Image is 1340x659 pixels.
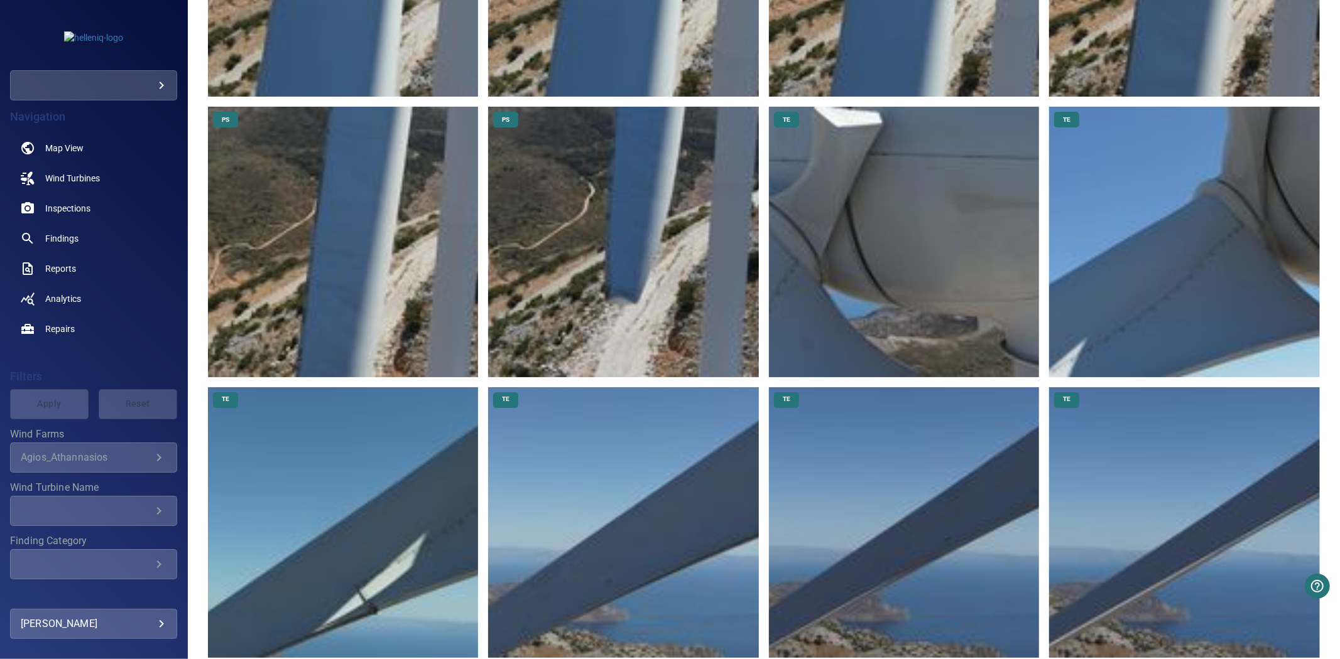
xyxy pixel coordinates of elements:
div: Agios_Athannasios [21,451,151,463]
a: repairs noActive [10,314,177,344]
span: TE [775,115,798,124]
a: reports noActive [10,254,177,284]
div: Finding Category [10,549,177,579]
h4: Filters [10,370,177,383]
a: map noActive [10,133,177,163]
span: TE [1055,395,1078,404]
span: Wind Turbines [45,172,100,185]
span: TE [494,395,517,404]
img: helleniq-logo [64,31,123,44]
span: Reports [45,262,76,275]
span: PS [494,115,517,124]
div: helleniq [10,70,177,100]
div: Wind Turbine Name [10,496,177,526]
label: Wind Turbine Name [10,483,177,493]
label: Wind Farms [10,429,177,439]
div: Wind Farms [10,442,177,473]
span: Map View [45,142,84,154]
a: windturbines noActive [10,163,177,193]
h4: Navigation [10,110,177,123]
span: TE [775,395,798,404]
span: Inspections [45,202,90,215]
div: [PERSON_NAME] [21,614,166,634]
a: analytics noActive [10,284,177,314]
a: inspections noActive [10,193,177,223]
a: findings noActive [10,223,177,254]
span: TE [1055,115,1078,124]
span: Repairs [45,323,75,335]
span: Analytics [45,292,81,305]
span: Findings [45,232,79,245]
label: Finding Category [10,536,177,546]
span: TE [214,395,237,404]
span: PS [214,115,237,124]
